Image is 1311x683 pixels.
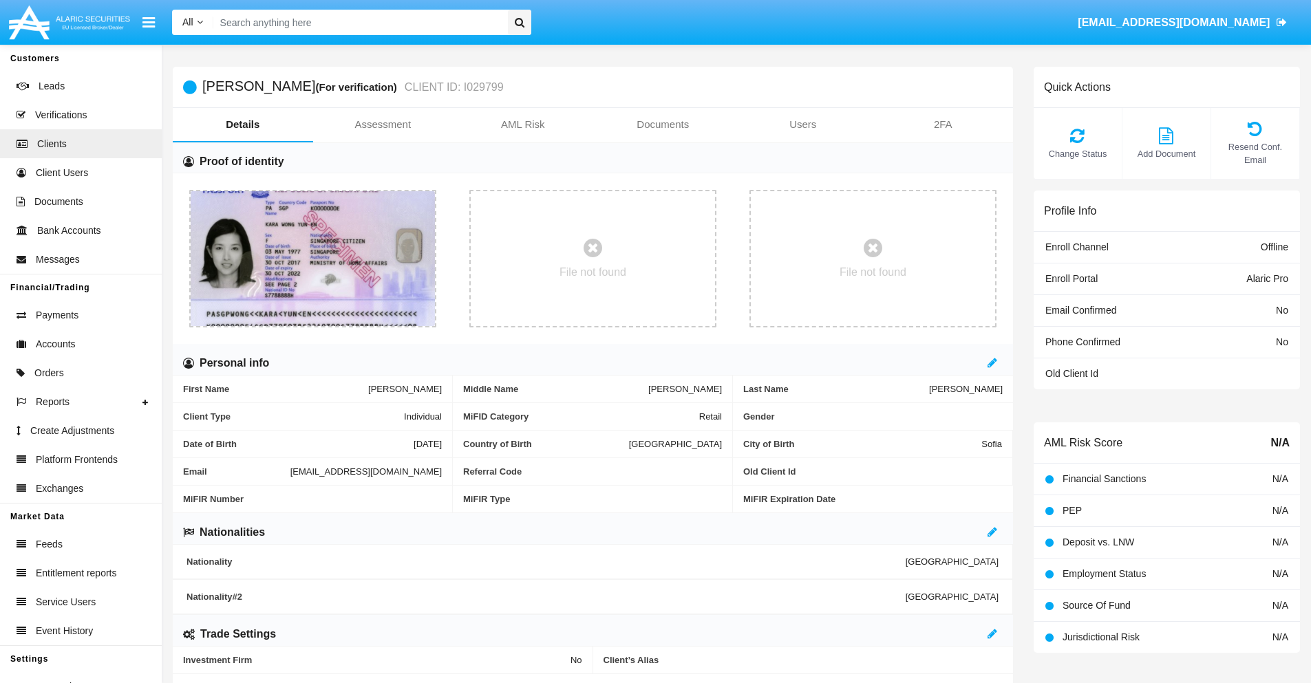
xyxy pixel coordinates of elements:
[873,108,1014,141] a: 2FA
[1272,473,1288,484] span: N/A
[743,411,1003,422] span: Gender
[1072,3,1294,42] a: [EMAIL_ADDRESS][DOMAIN_NAME]
[202,79,504,95] h5: [PERSON_NAME]
[36,481,83,496] span: Exchanges
[1246,273,1288,284] span: Alaric Pro
[200,154,284,169] h6: Proof of identity
[182,17,193,28] span: All
[1272,536,1288,548] span: N/A
[463,494,722,504] span: MiFIR Type
[629,439,722,449] span: [GEOGRAPHIC_DATA]
[1045,368,1098,379] span: Old Client Id
[37,137,67,151] span: Clients
[1063,568,1146,579] span: Employment Status
[1045,241,1109,252] span: Enroll Channel
[1270,435,1290,451] span: N/A
[186,592,906,602] span: Nationality #2
[36,308,78,323] span: Payments
[34,366,64,380] span: Orders
[929,384,1003,394] span: [PERSON_NAME]
[36,566,117,581] span: Entitlement reports
[37,224,101,238] span: Bank Accounts
[463,384,648,394] span: Middle Name
[1041,147,1115,160] span: Change Status
[1063,631,1140,642] span: Jurisdictional Risk
[571,655,582,665] span: No
[36,537,63,552] span: Feeds
[648,384,722,394] span: [PERSON_NAME]
[1045,273,1098,284] span: Enroll Portal
[213,10,503,35] input: Search
[1261,241,1288,252] span: Offline
[200,627,276,642] h6: Trade Settings
[743,384,929,394] span: Last Name
[1044,204,1096,217] h6: Profile Info
[1045,305,1116,316] span: Email Confirmed
[7,2,132,43] img: Logo image
[39,79,65,94] span: Leads
[1276,305,1288,316] span: No
[183,655,571,665] span: Investment Firm
[699,411,722,422] span: Retail
[183,384,368,394] span: First Name
[414,439,442,449] span: [DATE]
[1218,140,1292,166] span: Resend Conf. Email
[463,411,699,422] span: MiFID Category
[1078,17,1270,28] span: [EMAIL_ADDRESS][DOMAIN_NAME]
[173,108,313,141] a: Details
[1272,631,1288,642] span: N/A
[36,453,118,467] span: Platform Frontends
[36,252,80,267] span: Messages
[1276,336,1288,347] span: No
[604,655,1003,665] span: Client’s Alias
[1129,147,1204,160] span: Add Document
[1063,505,1082,516] span: PEP
[35,108,87,122] span: Verifications
[981,439,1002,449] span: Sofia
[1063,536,1134,548] span: Deposit vs. LNW
[200,525,265,540] h6: Nationalities
[34,195,83,209] span: Documents
[743,439,981,449] span: City of Birth
[1272,568,1288,579] span: N/A
[186,556,906,567] span: Nationality
[1044,80,1111,94] h6: Quick Actions
[315,79,401,95] div: (For verification)
[36,166,88,180] span: Client Users
[1063,600,1131,611] span: Source Of Fund
[401,82,504,93] small: CLIENT ID: I029799
[733,108,873,141] a: Users
[1044,436,1122,449] h6: AML Risk Score
[593,108,734,141] a: Documents
[183,439,414,449] span: Date of Birth
[30,424,114,438] span: Create Adjustments
[743,466,1002,477] span: Old Client Id
[36,395,70,409] span: Reports
[453,108,593,141] a: AML Risk
[200,356,269,371] h6: Personal info
[183,411,404,422] span: Client Type
[172,15,213,30] a: All
[1272,600,1288,611] span: N/A
[36,624,93,638] span: Event History
[1272,505,1288,516] span: N/A
[743,494,1003,504] span: MiFIR Expiration Date
[183,494,442,504] span: MiFIR Number
[463,439,629,449] span: Country of Birth
[183,466,290,477] span: Email
[36,337,76,351] span: Accounts
[313,108,454,141] a: Assessment
[290,466,442,477] span: [EMAIL_ADDRESS][DOMAIN_NAME]
[1045,336,1120,347] span: Phone Confirmed
[36,595,96,609] span: Service Users
[404,411,442,422] span: Individual
[368,384,442,394] span: [PERSON_NAME]
[1063,473,1146,484] span: Financial Sanctions
[906,556,999,567] span: [GEOGRAPHIC_DATA]
[906,592,999,602] span: [GEOGRAPHIC_DATA]
[463,466,722,477] span: Referral Code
